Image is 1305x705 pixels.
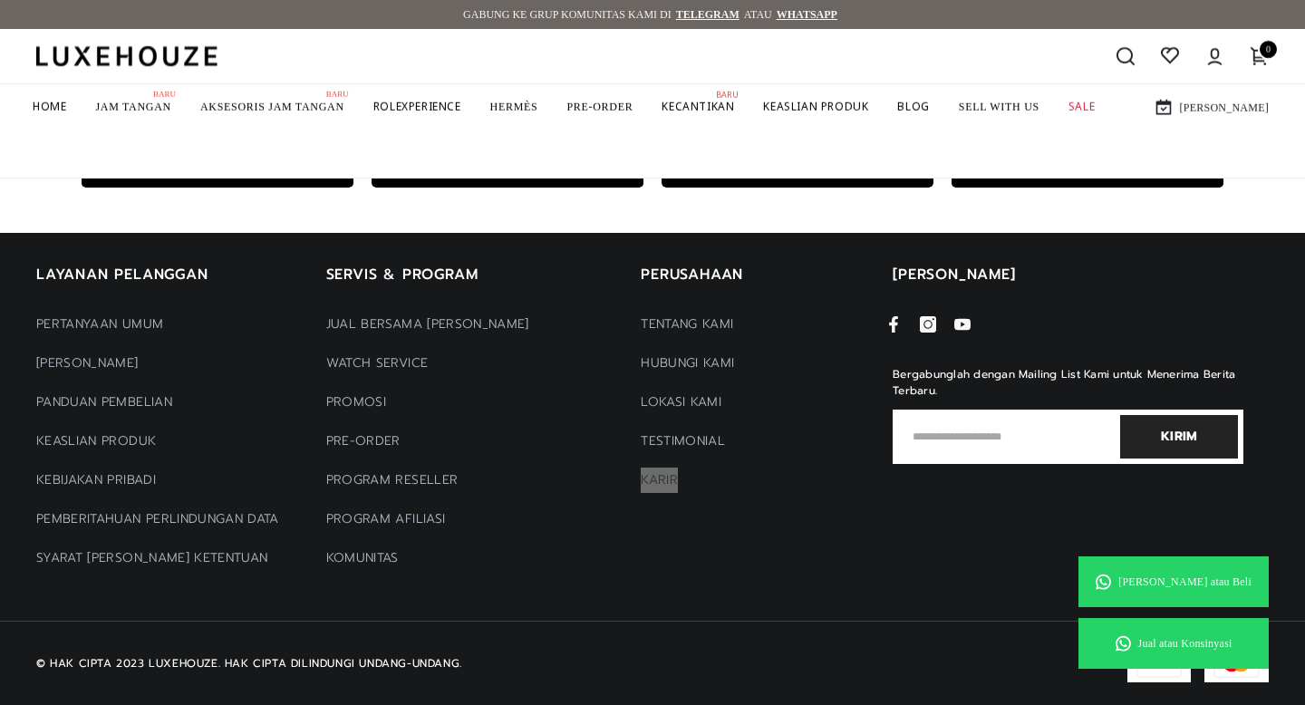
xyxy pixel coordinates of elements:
h2: Perusahaan [641,265,865,285]
span: Keaslian Produk [36,431,156,450]
a: HERMÈS [476,84,553,131]
span: JAM TANGAN [95,101,171,113]
span: BLOG [897,99,929,114]
span: Hubungi kami [641,353,734,372]
a: AKSESORIS JAM TANGAN Baru [186,84,359,131]
span: [PERSON_NAME] [36,353,139,372]
span: Testimonial [641,431,725,450]
small: © HAK CIPTA 2023 LUXEHOUZE. HAK CIPTA DILINDUNGI UNDANG-UNDANG. [36,655,462,671]
span: HOME [33,99,66,114]
span: Tentang kami [641,314,733,333]
span: Lokasi Kami [641,392,721,411]
a: [PERSON_NAME] [36,351,139,376]
a: Hubungi kami [641,351,734,376]
a: Whatsapp [777,6,842,23]
span: AKSESORIS JAM TANGAN [200,101,344,113]
span: ROLEXPERIENCE [373,99,461,114]
div: GABUNG KE GRUP KOMUNITAS KAMI DI atau [86,2,1219,27]
a: JAM TANGAN Baru [81,84,186,131]
span: Baru [710,87,744,102]
a: Pre-Order [326,429,401,454]
a: Tentang kami [641,312,733,337]
a: Kebijakan Pribadi [36,468,156,493]
span: HERMÈS [490,101,538,113]
span: Komunitas [326,548,399,567]
span: Jual Bersama [PERSON_NAME] [326,314,529,333]
span: Watch Service [326,353,429,372]
span: KECANTIKAN [662,99,734,114]
span: Baru [321,87,354,102]
a: Cart [1250,47,1269,66]
span: PRE-ORDER [566,101,633,113]
span: Baru [148,87,181,102]
a: [PERSON_NAME] [1155,99,1269,117]
a: Lokasi Kami [641,390,721,415]
p: [PERSON_NAME] atau Beli [1118,574,1252,590]
a: Jual Bersama [PERSON_NAME] [326,312,529,337]
span: Program Afiliasi [326,509,446,528]
a: Wishlist [1161,47,1180,66]
span: Program Reseller [326,470,459,489]
a: Testimonial [641,429,725,454]
p: Jual atau Konsinyasi [1138,635,1232,652]
a: Search [1116,47,1136,66]
span: Pemberitahuan Perlindungan Data [36,509,279,528]
a: PRE-ORDER [552,84,647,131]
h2: Servis & Program [326,265,614,285]
a: Program Reseller [326,468,459,493]
a: HOME [18,84,81,131]
a: Jual atau Konsinyasi [1078,618,1269,669]
a: Karir [641,468,678,493]
span: Kebijakan Pribadi [36,470,156,489]
button: Kirim [1120,415,1238,459]
a: KEASLIAN PRODUK [749,84,883,131]
a: Keaslian Produk [36,429,156,454]
span: KEASLIAN PRODUK [763,99,868,114]
span: 0 [1260,41,1277,58]
a: Pemberitahuan Perlindungan Data [36,507,279,532]
a: Syarat [PERSON_NAME] Ketentuan [36,546,268,571]
a: Program Afiliasi [326,507,446,532]
span: Promosi [326,392,386,411]
a: Pertanyaan Umum [36,312,163,337]
a: SELL WITH US [944,84,1054,131]
span: Pre-Order [326,431,401,450]
span: SELL WITH US [959,101,1039,113]
h2: [PERSON_NAME] [893,265,1243,285]
span: Karir [641,470,678,489]
a: KECANTIKANBaru [647,84,749,131]
a: Promosi [326,390,386,415]
span: Syarat [PERSON_NAME] Ketentuan [36,548,268,567]
a: ROLEXPERIENCE [359,84,476,131]
a: Panduan Pembelian [36,390,172,415]
a: SALE [1054,84,1109,130]
h2: Layanan Pelanggan [36,265,299,285]
span: Pertanyaan Umum [36,314,163,333]
div: Bergabunglah dengan Mailing List Kami untuk Menerima Berita Terbaru. [893,366,1243,399]
a: Komunitas [326,546,399,571]
span: Panduan Pembelian [36,392,172,411]
a: [PERSON_NAME] atau Beli [1078,556,1269,607]
a: Telegram [676,6,744,23]
a: Watch Service [326,351,429,376]
summary: Cari [1116,47,1136,66]
a: BLOG [883,84,943,131]
span: SALE [1068,99,1095,114]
